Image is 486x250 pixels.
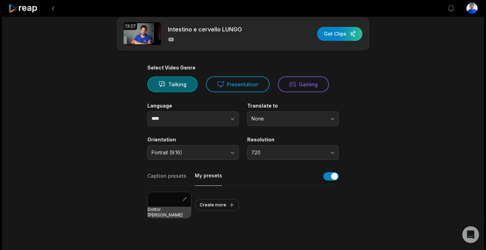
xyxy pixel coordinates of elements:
label: Orientation [147,137,239,143]
button: Create more [195,199,239,211]
button: My presets [195,172,222,186]
button: Portrait (9:16) [147,145,239,160]
button: 720 [247,145,339,160]
button: None [247,111,339,126]
button: Caption presets [147,172,186,186]
button: Gaming [278,76,329,92]
button: Get Clips [317,27,362,41]
label: Resolution [247,137,339,143]
label: Language [147,103,239,109]
span: 720 [251,149,325,156]
label: Translate to [247,103,339,109]
span: Portrait (9:16) [152,149,225,156]
span: None [251,116,325,122]
p: Intestino e cervello LUNGO [168,25,242,34]
button: Presentation [206,76,270,92]
div: Select Video Genre [147,65,339,71]
h3: Dottor [PERSON_NAME] [148,207,191,218]
div: Open Intercom Messenger [462,226,479,243]
button: Talking [147,76,198,92]
div: 13:27 [124,22,137,30]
